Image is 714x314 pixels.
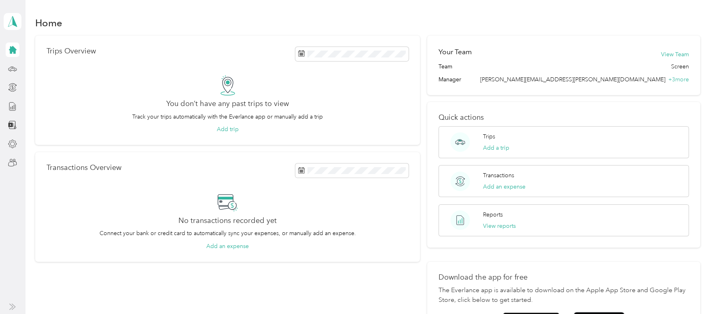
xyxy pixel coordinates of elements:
[483,132,495,141] p: Trips
[439,113,689,122] p: Quick actions
[439,75,461,84] span: Manager
[166,100,289,108] h2: You don’t have any past trips to view
[206,242,249,250] button: Add an expense
[47,47,96,55] p: Trips Overview
[483,171,514,180] p: Transactions
[668,76,689,83] span: + 3 more
[217,125,239,134] button: Add trip
[132,112,323,121] p: Track your trips automatically with the Everlance app or manually add a trip
[483,210,502,219] p: Reports
[439,286,689,305] p: The Everlance app is available to download on the Apple App Store and Google Play Store, click be...
[483,182,525,191] button: Add an expense
[439,47,472,57] h2: Your Team
[669,269,714,314] iframe: Everlance-gr Chat Button Frame
[483,222,515,230] button: View reports
[671,62,689,71] span: Screen
[439,62,452,71] span: Team
[47,163,121,172] p: Transactions Overview
[483,144,509,152] button: Add a trip
[100,229,356,238] p: Connect your bank or credit card to automatically sync your expenses, or manually add an expense.
[178,216,277,225] h2: No transactions recorded yet
[35,19,62,27] h1: Home
[439,273,689,282] p: Download the app for free
[661,50,689,59] button: View Team
[480,76,665,83] span: [PERSON_NAME][EMAIL_ADDRESS][PERSON_NAME][DOMAIN_NAME]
